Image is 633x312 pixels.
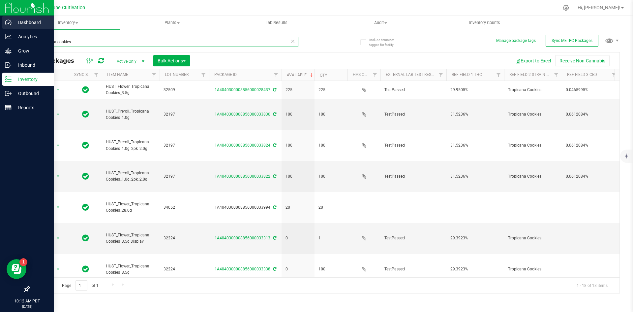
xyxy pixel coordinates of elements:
[106,84,156,96] span: HUST_Flower_Tropicana Cookies_3.5g
[369,37,402,47] span: Include items not tagged for facility
[571,280,613,290] span: 1 - 18 of 18 items
[82,264,89,274] span: In Sync
[82,141,89,150] span: In Sync
[29,37,298,47] input: Search Package ID, Item Name, SKU, Lot or Part Number...
[555,55,610,66] button: Receive Non-Cannabis
[384,111,442,118] span: TestPassed
[106,232,156,245] span: HUST_Flower_Tropicana Cookies_3.5g Display
[215,267,270,271] a: 1A4040300008856000033338
[318,142,344,149] span: 100
[508,111,558,118] span: Tropicana Cookies
[320,73,327,78] a: Qty
[12,89,51,97] p: Outbound
[318,204,344,211] span: 20
[12,47,51,55] p: Grow
[511,55,555,66] button: Export to Excel
[120,16,224,30] a: Plants
[460,20,509,26] span: Inventory Counts
[384,142,442,149] span: TestPassed
[450,266,500,272] span: 29.3923%
[272,87,276,92] span: Sync from Compliance System
[5,48,12,54] inline-svg: Grow
[54,203,62,212] span: select
[272,267,276,271] span: Sync from Compliance System
[12,18,51,26] p: Dashboard
[318,111,344,118] span: 100
[493,69,504,81] a: Filter
[12,75,51,83] p: Inventory
[384,266,442,272] span: TestPassed
[347,69,380,81] th: Has COA
[7,259,26,279] iframe: Resource center
[272,205,276,210] span: Sync from Compliance System
[286,173,311,180] span: 100
[287,73,314,77] a: Available
[5,76,12,83] inline-svg: Inventory
[286,235,311,241] span: 0
[286,111,311,118] span: 100
[107,72,128,77] a: Item Name
[74,72,100,77] a: Sync Status
[149,69,160,81] a: Filter
[5,33,12,40] inline-svg: Analytics
[578,5,620,10] span: Hi, [PERSON_NAME]!
[508,266,558,272] span: Tropicana Cookies
[318,266,344,272] span: 100
[164,87,205,93] span: 32509
[566,87,616,93] span: 0.0465995%
[12,104,51,112] p: Reports
[198,69,209,81] a: Filter
[272,236,276,240] span: Sync from Compliance System
[54,265,62,274] span: select
[566,173,616,180] span: 0.0612084%
[5,90,12,97] inline-svg: Outbound
[82,110,89,119] span: In Sync
[54,110,62,119] span: select
[436,69,446,81] a: Filter
[12,61,51,69] p: Inbound
[566,142,616,149] span: 0.0612084%
[386,72,437,77] a: External Lab Test Result
[450,142,500,149] span: 31.5236%
[16,16,120,30] a: Inventory
[106,201,156,214] span: HUST_Flower_Tropicana Cookies_28.0g
[567,72,597,77] a: Ref Field 3 CBD
[552,38,592,43] span: Sync METRC Packages
[215,143,270,148] a: 1A4040300008856000033824
[164,204,205,211] span: 34052
[450,235,500,241] span: 29.3923%
[106,263,156,276] span: HUST_Flower_Tropicana Cookies_3.5g
[384,173,442,180] span: TestPassed
[153,55,190,66] button: Bulk Actions
[34,57,81,64] span: All Packages
[164,235,205,241] span: 32224
[370,69,380,81] a: Filter
[208,204,283,211] div: 1A4040300008856000033994
[328,16,433,30] a: Audit
[224,16,328,30] a: Lab Results
[450,173,500,180] span: 31.5236%
[19,258,27,266] iframe: Resource center unread badge
[215,174,270,179] a: 1A4040300008856000033822
[508,87,558,93] span: Tropicana Cookies
[164,173,205,180] span: 32197
[164,111,205,118] span: 32197
[286,204,311,211] span: 20
[164,266,205,272] span: 32224
[272,143,276,148] span: Sync from Compliance System
[12,33,51,41] p: Analytics
[318,235,344,241] span: 1
[164,142,205,149] span: 32197
[158,58,186,63] span: Bulk Actions
[546,35,598,47] button: Sync METRC Packages
[318,173,344,180] span: 100
[165,72,189,77] a: Lot Number
[106,139,156,152] span: HUST_Preroll_Tropicana Cookies_1.0g_2pk_2.0g
[433,16,537,30] a: Inventory Counts
[384,87,442,93] span: TestPassed
[50,5,85,11] span: Dune Cultivation
[16,20,120,26] span: Inventory
[384,235,442,241] span: TestPassed
[551,69,562,81] a: Filter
